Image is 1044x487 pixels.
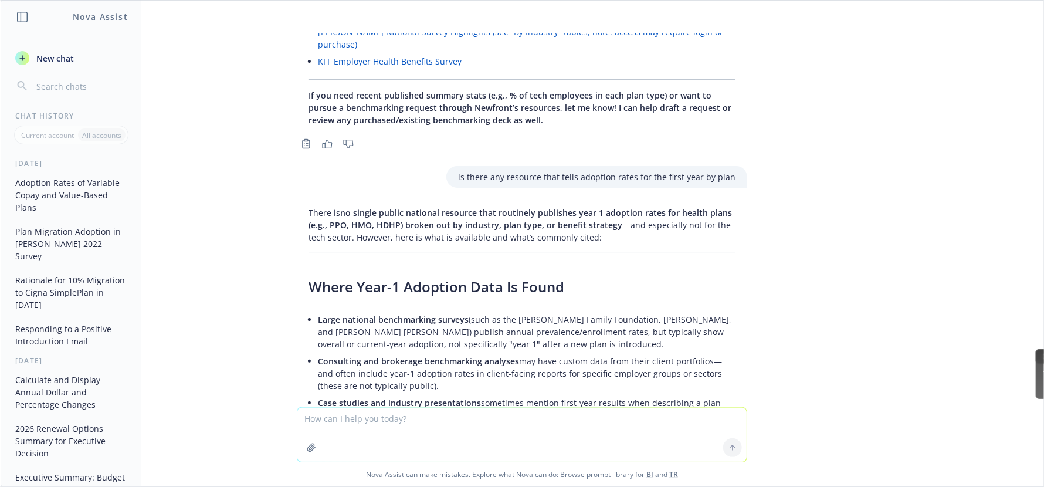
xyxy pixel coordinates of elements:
[82,130,121,140] p: All accounts
[73,11,128,23] h1: Nova Assist
[318,56,462,67] a: KFF Employer Health Benefits Survey
[318,394,735,436] li: sometimes mention first-year results when describing a plan change, e.g., "when introducing an HD...
[1,158,141,168] div: [DATE]
[318,311,735,353] li: (such as the [PERSON_NAME] Family Foundation, [PERSON_NAME], and [PERSON_NAME] [PERSON_NAME]) pub...
[309,207,732,231] span: no single public national resource that routinely publishes year 1 adoption rates for health plan...
[5,462,1039,486] span: Nova Assist can make mistakes. Explore what Nova can do: Browse prompt library for and
[669,469,678,479] a: TR
[11,173,132,217] button: Adoption Rates of Variable Copay and Value-Based Plans
[11,419,132,463] button: 2026 Renewal Options Summary for Executive Decision
[318,314,469,325] span: Large national benchmarking surveys
[11,370,132,414] button: Calculate and Display Annual Dollar and Percentage Changes
[646,469,653,479] a: BI
[1,111,141,121] div: Chat History
[309,90,731,126] span: If you need recent published summary stats (e.g., % of tech employees in each plan type) or want ...
[11,319,132,351] button: Responding to a Positive Introduction Email
[34,52,74,65] span: New chat
[11,222,132,266] button: Plan Migration Adoption in [PERSON_NAME] 2022 Survey
[318,26,723,50] a: [PERSON_NAME] National Survey Highlights (see “By Industry” tables, note: access may require logi...
[318,356,519,367] span: Consulting and brokerage benchmarking analyses
[21,130,74,140] p: Current account
[301,138,311,149] svg: Copy to clipboard
[11,270,132,314] button: Rationale for 10% Migration to Cigna SimplePlan in [DATE]
[309,277,735,297] h3: Where Year-1 Adoption Data Is Found
[318,353,735,394] li: may have custom data from their client portfolios—and often include year-1 adoption rates in clie...
[309,207,735,243] p: There is —and especially not for the tech sector. However, here is what is available and what’s c...
[339,136,358,152] button: Thumbs down
[11,48,132,69] button: New chat
[34,78,127,94] input: Search chats
[458,171,735,183] p: is there any resource that tells adoption rates for the first year by plan
[318,397,481,408] span: Case studies and industry presentations
[1,356,141,366] div: [DATE]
